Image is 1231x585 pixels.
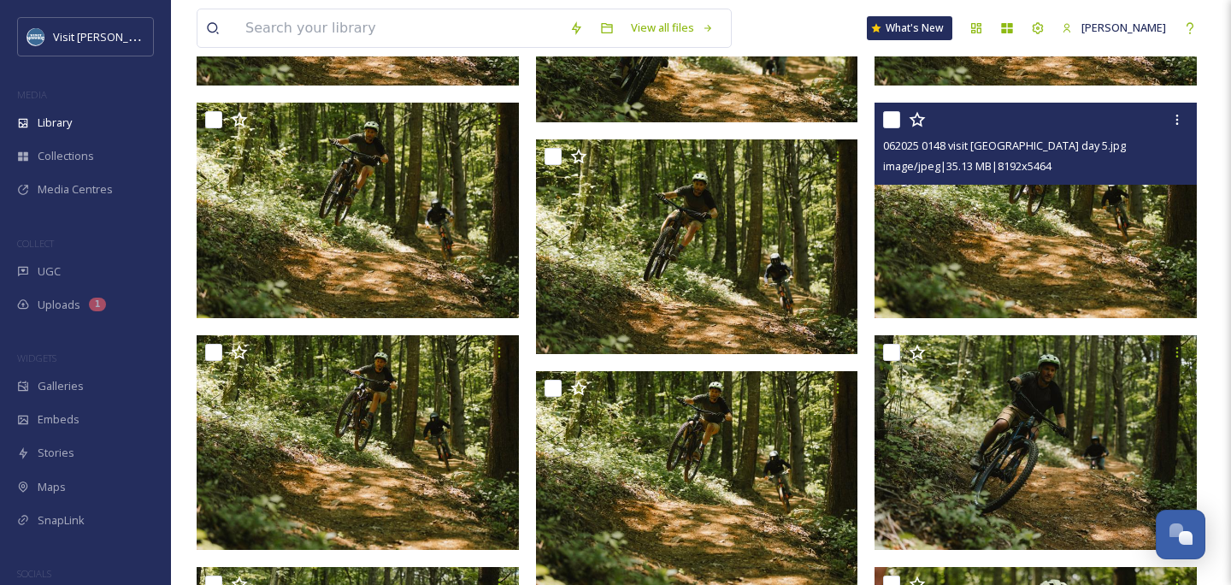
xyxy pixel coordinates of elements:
img: 062025 0147 visit haywood day 5.jpg [197,335,519,551]
input: Search your library [237,9,561,47]
a: [PERSON_NAME] [1053,11,1175,44]
span: Media Centres [38,181,113,198]
img: 062025 0112 visit haywood day 5.jpg [875,335,1197,551]
span: UGC [38,263,61,280]
span: image/jpeg | 35.13 MB | 8192 x 5464 [883,158,1051,174]
button: Open Chat [1156,510,1205,559]
div: 1 [89,298,106,311]
span: Galleries [38,378,84,394]
span: Stories [38,445,74,461]
span: MEDIA [17,88,47,101]
span: SnapLink [38,512,85,529]
span: 062025 0148 visit [GEOGRAPHIC_DATA] day 5.jpg [883,138,1126,153]
span: Embeds [38,411,80,428]
img: 062025 0154 visit haywood day 5.jpg [536,139,858,355]
span: SOCIALS [17,567,51,580]
span: WIDGETS [17,352,56,364]
img: 062025 0151 visit haywood day 5.jpg [197,103,519,318]
span: Maps [38,479,66,495]
img: 062025 0148 visit haywood day 5.jpg [875,103,1197,318]
span: [PERSON_NAME] [1081,20,1166,35]
span: Collections [38,148,94,164]
span: COLLECT [17,237,54,250]
a: What's New [867,16,952,40]
span: Library [38,115,72,131]
img: images.png [27,28,44,45]
span: Visit [PERSON_NAME] [53,28,162,44]
a: View all files [622,11,722,44]
span: Uploads [38,297,80,313]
